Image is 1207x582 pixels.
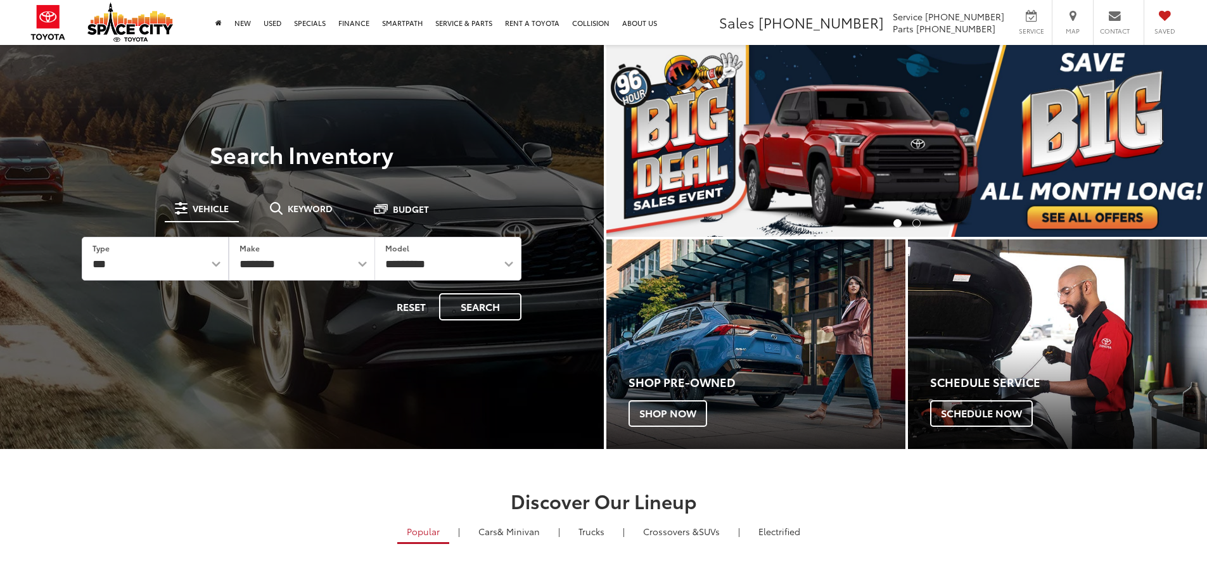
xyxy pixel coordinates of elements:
[758,12,884,32] span: [PHONE_NUMBER]
[893,22,914,35] span: Parts
[1059,27,1087,35] span: Map
[735,525,743,538] li: |
[930,400,1033,427] span: Schedule Now
[393,205,429,213] span: Budget
[634,521,729,542] a: SUVs
[1100,27,1130,35] span: Contact
[749,521,810,542] a: Electrified
[397,521,449,544] a: Popular
[385,243,409,253] label: Model
[193,204,229,213] span: Vehicle
[455,525,463,538] li: |
[629,376,905,389] h4: Shop Pre-Owned
[908,239,1207,449] a: Schedule Service Schedule Now
[629,400,707,427] span: Shop Now
[439,293,521,320] button: Search
[1017,27,1045,35] span: Service
[606,239,905,449] div: Toyota
[893,10,923,23] span: Service
[386,293,437,320] button: Reset
[930,376,1207,389] h4: Schedule Service
[555,525,563,538] li: |
[893,219,902,227] li: Go to slide number 1.
[908,239,1207,449] div: Toyota
[469,521,549,542] a: Cars
[1117,70,1207,212] button: Click to view next picture.
[643,525,699,538] span: Crossovers &
[620,525,628,538] li: |
[93,243,110,253] label: Type
[1151,27,1178,35] span: Saved
[288,204,333,213] span: Keyword
[916,22,995,35] span: [PHONE_NUMBER]
[87,3,173,42] img: Space City Toyota
[239,243,260,253] label: Make
[606,70,696,212] button: Click to view previous picture.
[719,12,755,32] span: Sales
[606,239,905,449] a: Shop Pre-Owned Shop Now
[157,490,1051,511] h2: Discover Our Lineup
[569,521,614,542] a: Trucks
[53,141,551,167] h3: Search Inventory
[497,525,540,538] span: & Minivan
[925,10,1004,23] span: [PHONE_NUMBER]
[912,219,921,227] li: Go to slide number 2.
